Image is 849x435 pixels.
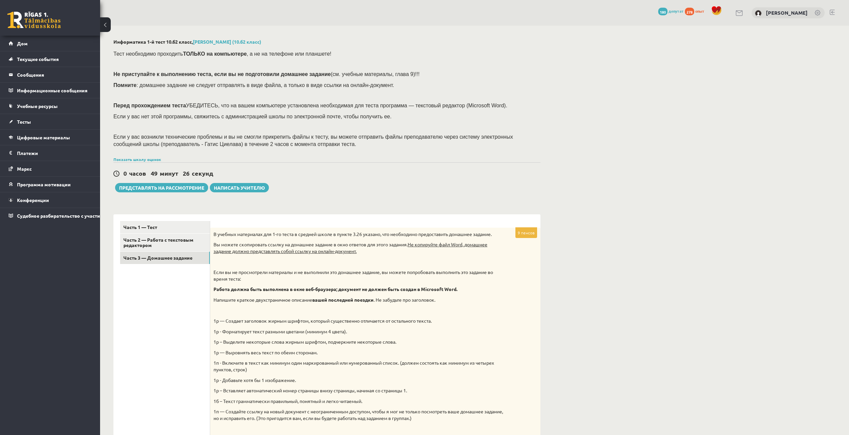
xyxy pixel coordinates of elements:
a: 180 депутат [658,8,684,14]
font: Текущие события [17,56,59,62]
font: 49 [151,169,157,177]
font: 1p – Выделите некоторые слова жирным шрифтом, подчеркните некоторые слова. [214,339,396,345]
a: Платежи [9,145,92,161]
a: Учебные ресурсы [9,98,92,114]
font: минут [160,169,178,177]
font: 1б – Текст грамматически правильный, понятный и легко читаемый. [214,398,362,404]
a: Рижская 1-я средняя школа заочного обучения [7,12,61,28]
font: 9 пенсов [518,230,535,235]
a: Сообщения [9,67,92,82]
font: 1p – Вставляет автоматический номер страницы внизу страницы, начиная со страницы 1. [214,387,407,393]
font: Часть 1 — Тест [123,224,157,230]
font: часов [129,169,146,177]
font: опыт [695,8,705,14]
font: Судебное разбирательство с участием [PERSON_NAME] [17,213,146,219]
font: Маркс [17,166,32,172]
button: Представлять на рассмотрение [115,183,208,192]
font: 1p - Форматирует текст разными цветами (минимум 4 цвета). [214,328,347,334]
font: Информатика 1-й тест 10.б2 класс, [113,39,193,45]
font: Платежи [17,150,38,156]
font: Вы можете скопировать ссылку на домашнее задание в окно ответов для этого задания. [214,241,408,247]
font: : домашнее задание не следует отправлять в виде файла, а только в виде ссылки на онлайн-документ. [136,82,394,88]
a: Тесты [9,114,92,129]
font: (см. учебные материалы, глава 9)!!! [331,71,419,77]
a: Информационные сообщения [9,83,92,98]
font: , а не на телефоне или планшете! [247,51,332,57]
font: Представлять на рассмотрение [119,185,204,191]
font: Тесты [17,119,31,125]
font: Учебные ресурсы [17,103,58,109]
a: [PERSON_NAME] (10.б2 класс) [193,39,261,45]
font: вашей последней поездки [312,297,374,303]
font: секунд [192,169,213,177]
font: Напишите краткое двухстраничное описание [214,297,312,303]
font: 278 [687,9,693,15]
a: Показать шкалу оценок [113,157,161,162]
font: 1p - Добавьте хотя бы 1 изображение. [214,377,296,383]
font: Если у вас нет этой программы, свяжитесь с администрацией школы по электронной почте, чтобы получ... [113,114,392,119]
a: Часть 3 — Домашнее задание [120,252,210,264]
font: 26 [183,169,189,177]
font: ТОЛЬКО на компьютере [183,51,247,57]
font: 1п - Включите в текст как минимум один маркированный или нумерованный список. (должен состоять ка... [214,360,494,372]
font: 180 [660,9,666,15]
font: В учебных материалах для 1-го теста в средней школе в пункте 3.26 указано, что необходимо предост... [214,231,492,237]
font: Тест необходимо проходить [113,51,183,57]
font: Часть 3 — Домашнее задание [123,255,192,261]
font: 1p — Создает заголовок жирным шрифтом, который существенно отличается от остального текста. [214,318,432,324]
a: [PERSON_NAME] [766,9,808,16]
font: Написать учителю [214,185,265,191]
font: Конференции [17,197,49,203]
font: Часть 2 — Работа с текстовым редактором [123,237,193,248]
font: . Не забудьте про заголовок. [374,297,435,303]
font: УБЕДИТЕСЬ, что на вашем компьютере установлена ​​необходимая для теста программа — текстовый реда... [186,103,507,108]
img: Александра Павлова [755,10,762,17]
a: Дом [9,36,92,51]
font: Информационные сообщения [17,87,87,93]
a: 278 опыт [685,8,708,14]
a: Часть 1 — Тест [120,221,210,233]
font: Работа должна быть выполнена в окне веб-браузера; документ не должен быть создан в Microsoft Word. [214,286,457,292]
a: Программа мотивации [9,177,92,192]
font: Дом [17,40,28,46]
font: 0 [123,169,127,177]
font: Не копируйте файл Word, домашнее задание должно представлять собой ссылку на онлайн-документ. [214,241,487,254]
font: депутат [669,8,684,14]
a: Текущие события [9,51,92,67]
font: Сообщения [17,72,44,78]
a: Судебное разбирательство с участием [PERSON_NAME] [9,208,92,223]
font: Перед прохождением теста [113,103,186,108]
font: Помните [113,82,136,88]
a: Конференции [9,192,92,208]
font: 1p — Выровнять весь текст по обеим сторонам. [214,349,318,355]
a: Цифровые материалы [9,130,92,145]
a: Часть 2 — Работа с текстовым редактором [120,234,210,252]
font: Если вы не просмотрели материалы и не выполнили это домашнее задание, вы можете попробовать выпол... [214,269,493,282]
font: Если у вас возникли технические проблемы и вы не смогли прикрепить файлы к тесту, вы можете отпра... [113,134,513,147]
a: Написать учителю [210,183,269,192]
font: Программа мотивации [17,181,71,187]
a: Маркс [9,161,92,176]
font: Не приступайте к выполнению теста, если вы не подготовили домашнее задание [113,71,331,77]
font: Цифровые материалы [17,134,70,140]
font: 1п — Создайте ссылку на новый документ с неограниченным доступом, чтобы я мог не только посмотрет... [214,408,503,421]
